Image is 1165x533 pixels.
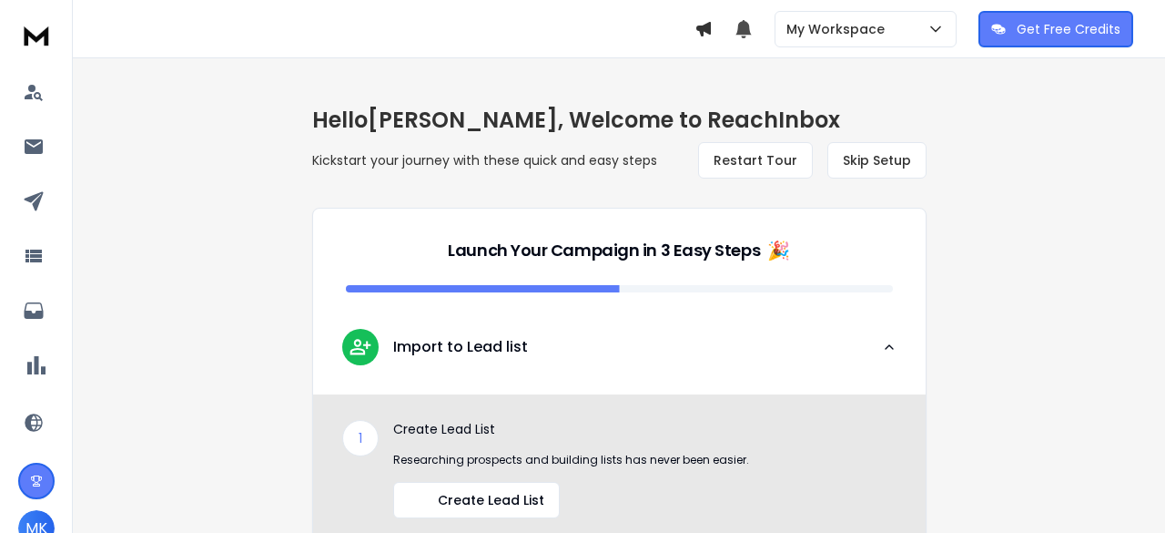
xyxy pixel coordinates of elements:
[393,482,560,518] button: Create Lead List
[827,142,927,179] button: Skip Setup
[843,151,911,169] span: Skip Setup
[448,238,760,263] p: Launch Your Campaign in 3 Easy Steps
[393,453,897,467] p: Researching prospects and building lists has never been easier.
[18,18,55,52] img: logo
[978,11,1133,47] button: Get Free Credits
[393,336,528,358] p: Import to Lead list
[393,420,897,438] p: Create Lead List
[342,420,379,456] div: 1
[1017,20,1120,38] p: Get Free Credits
[312,151,657,169] p: Kickstart your journey with these quick and easy steps
[312,106,927,135] h1: Hello [PERSON_NAME] , Welcome to ReachInbox
[698,142,813,179] button: Restart Tour
[409,489,431,511] img: lead
[349,335,372,358] img: lead
[313,314,926,395] button: leadImport to Lead list
[767,238,790,263] span: 🎉
[786,20,892,38] p: My Workspace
